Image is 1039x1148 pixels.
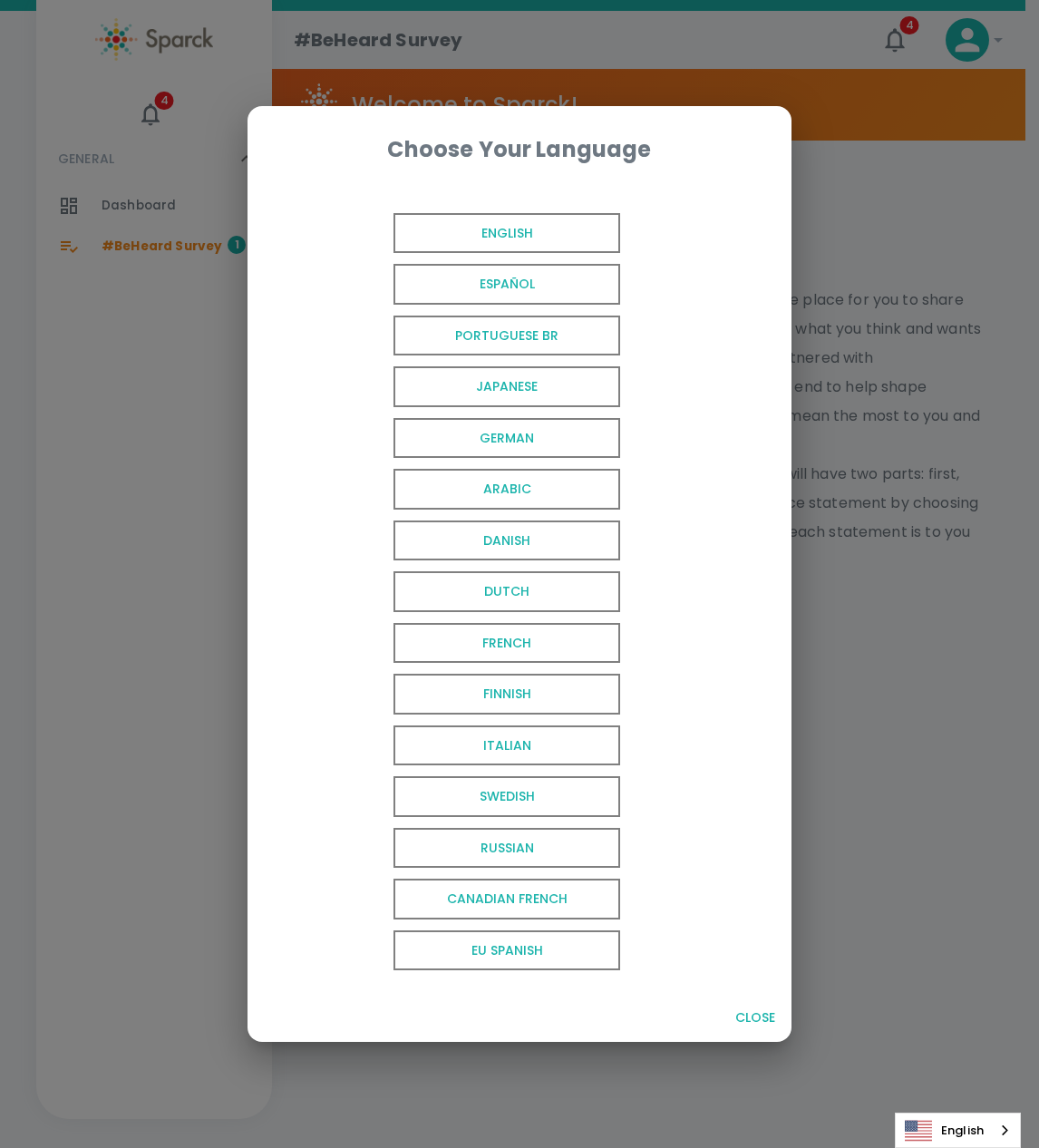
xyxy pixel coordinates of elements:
button: French [328,618,627,669]
span: Finnish [393,674,620,715]
span: Russian [393,828,620,869]
button: Swedish [328,771,627,822]
button: Danish [328,515,627,567]
span: Dutch [393,571,620,612]
span: Arabic [393,469,620,510]
span: Swedish [393,776,620,817]
button: English [328,208,627,259]
button: Portuguese BR [328,310,627,362]
a: English [896,1114,1020,1147]
button: Arabic [328,463,627,515]
span: English [393,213,620,254]
div: Choose Your Language [277,135,762,164]
button: German [328,413,627,464]
button: Español [328,258,627,310]
span: Danish [393,520,620,561]
button: EU Spanish [328,925,627,977]
button: Japanese [328,361,627,413]
button: Canadian French [328,873,627,925]
span: German [393,418,620,459]
span: EU Spanish [393,930,620,971]
button: Russian [328,822,627,874]
span: Italian [393,725,620,766]
span: Español [393,264,620,305]
span: Canadian French [393,879,620,919]
span: Portuguese BR [393,316,620,356]
span: Japanese [393,366,620,407]
div: Language [895,1113,1021,1148]
button: Close [726,1001,784,1035]
span: French [393,623,620,664]
button: Finnish [328,668,627,720]
button: Italian [328,720,627,772]
aside: Language selected: English [895,1113,1021,1148]
button: Dutch [328,566,627,618]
